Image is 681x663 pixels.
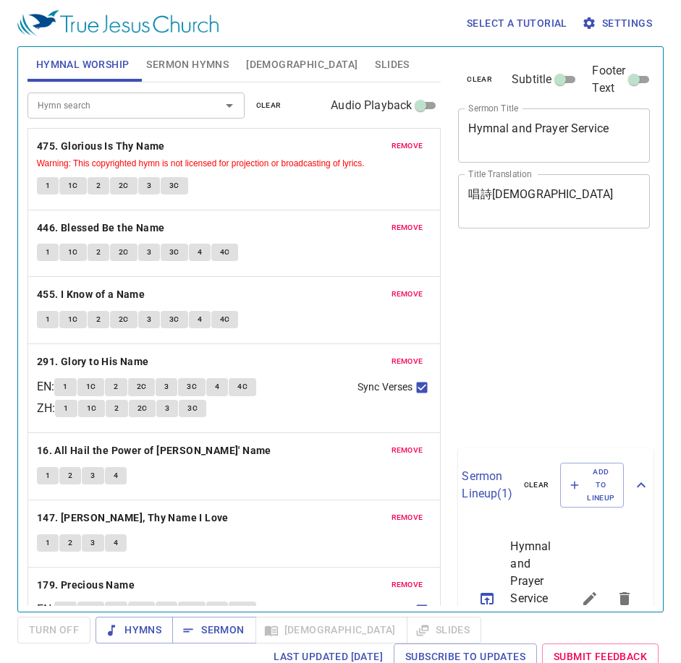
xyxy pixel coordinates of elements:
button: 3 [156,602,177,619]
span: 2 [96,179,101,192]
span: Hymnal Worship [36,56,130,74]
button: 2 [105,602,127,619]
button: 3C [161,177,188,194]
button: Open [219,95,240,116]
img: True Jesus Church [17,10,219,36]
span: Sermon [184,621,244,639]
button: 2C [110,244,138,261]
span: 1C [68,179,78,192]
span: Sermon Hymns [146,56,229,74]
span: 4C [220,313,230,326]
button: 4 [189,244,211,261]
span: 3 [165,402,169,415]
span: Settings [585,14,652,33]
span: 3C [187,380,197,393]
span: 2C [119,246,129,259]
button: 1 [54,602,76,619]
span: 3C [169,179,179,192]
span: 2C [137,604,147,617]
button: 3C [179,400,206,417]
button: clear [515,476,558,494]
button: remove [383,137,432,155]
textarea: Hymnal and Prayer Service [468,121,640,149]
span: Select a tutorial [467,14,567,33]
button: Select a tutorial [461,10,573,37]
span: remove [392,288,423,301]
span: remove [392,444,423,457]
span: 4 [215,604,219,617]
span: Hymnal and Prayer Service 唱詩祈禱會 [510,538,538,659]
span: 2 [68,469,72,482]
span: 2 [114,380,118,393]
span: 3C [187,402,198,415]
button: 16. All Hail the Power of [PERSON_NAME]' Name [37,442,274,460]
button: 2 [88,311,109,328]
span: 3 [90,536,95,549]
button: 3 [138,244,160,261]
span: 1 [64,402,68,415]
span: 4 [215,380,219,393]
span: remove [392,578,423,591]
span: 4C [237,380,248,393]
button: 3C [161,244,188,261]
span: 2 [114,604,118,617]
button: Hymns [96,617,173,643]
button: 2C [128,602,156,619]
button: remove [383,353,432,370]
span: 1C [86,604,96,617]
button: clear [458,71,501,88]
button: 1 [37,311,59,328]
span: 4C [220,246,230,259]
button: 446. Blessed Be the Name [37,219,167,237]
button: 3C [178,378,206,395]
span: 2 [68,536,72,549]
button: 1 [55,400,77,417]
button: 475. Glorious Is Thy Name [37,137,167,155]
button: 179. Precious Name [37,576,138,594]
span: 2C [119,179,129,192]
button: 4 [105,467,127,484]
button: 1C [59,244,87,261]
span: 3C [187,604,197,617]
button: 2 [88,177,109,194]
span: Footer Text [592,62,625,97]
span: 3 [90,469,95,482]
textarea: 唱詩[DEMOGRAPHIC_DATA] [468,187,640,215]
span: 2C [119,313,129,326]
span: remove [392,221,423,234]
button: 1C [77,378,105,395]
button: Settings [579,10,658,37]
b: 455. I Know of a Name [37,286,145,304]
span: Slides [375,56,409,74]
span: 2 [96,313,101,326]
button: 3 [156,378,177,395]
span: 1 [46,246,50,259]
button: 147. [PERSON_NAME], Thy Name I Love [37,509,231,527]
button: 2 [59,467,81,484]
button: 2C [110,177,138,194]
button: 1C [77,602,105,619]
button: 2 [105,378,127,395]
span: 4 [198,246,202,259]
button: 1C [59,311,87,328]
button: remove [383,576,432,594]
span: 1C [68,313,78,326]
button: Add to Lineup [560,463,624,508]
button: remove [383,509,432,526]
button: 4C [229,602,256,619]
button: 4C [211,244,239,261]
span: 4C [237,604,248,617]
button: 3 [82,534,103,552]
span: 1 [63,604,67,617]
p: EN : [37,378,54,395]
p: Sermon Lineup ( 1 ) [462,468,512,502]
div: Sermon Lineup(1)clearAdd to Lineup [458,448,653,523]
span: clear [256,99,282,112]
span: 1 [63,380,67,393]
span: 3C [169,246,179,259]
button: 3C [161,311,188,328]
span: Audio Playback [331,97,412,114]
span: remove [392,355,423,368]
button: 455. I Know of a Name [37,286,148,304]
span: [DEMOGRAPHIC_DATA] [246,56,358,74]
